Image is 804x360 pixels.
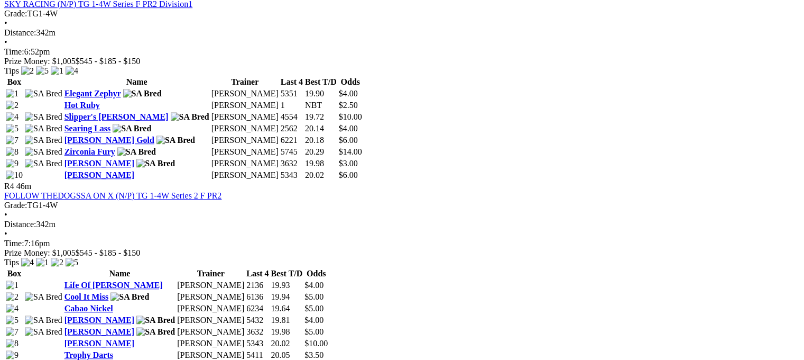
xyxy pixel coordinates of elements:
[110,292,149,302] img: SA Bred
[246,315,269,326] td: 5432
[280,112,303,122] td: 4554
[211,77,279,87] th: Trainer
[25,292,62,302] img: SA Bred
[6,170,23,180] img: 10
[246,303,269,314] td: 6234
[280,158,303,169] td: 3632
[4,47,24,56] span: Time:
[6,89,19,98] img: 1
[304,112,337,122] td: 19.72
[6,281,19,290] img: 1
[304,135,337,146] td: 20.18
[211,123,279,134] td: [PERSON_NAME]
[156,136,195,145] img: SA Bred
[64,327,134,336] a: [PERSON_NAME]
[113,124,151,133] img: SA Bred
[66,258,78,267] img: 5
[211,158,279,169] td: [PERSON_NAME]
[211,88,279,99] td: [PERSON_NAME]
[136,159,175,168] img: SA Bred
[76,57,141,66] span: $545 - $185 - $150
[117,147,156,157] img: SA Bred
[246,292,269,302] td: 6136
[304,158,337,169] td: 19.98
[7,269,22,278] span: Box
[16,182,31,191] span: 46m
[51,258,63,267] img: 2
[4,66,19,75] span: Tips
[246,280,269,291] td: 2136
[6,339,19,348] img: 8
[4,248,800,258] div: Prize Money: $1,005
[339,147,362,156] span: $14.00
[4,229,7,238] span: •
[64,316,134,325] a: [PERSON_NAME]
[6,292,19,302] img: 2
[304,170,337,181] td: 20.02
[4,57,800,66] div: Prize Money: $1,005
[304,350,324,359] span: $3.50
[36,258,49,267] img: 1
[246,327,269,337] td: 3632
[64,89,121,98] a: Elegant Zephyr
[7,77,22,86] span: Box
[64,147,115,156] a: Zirconia Fury
[25,327,62,337] img: SA Bred
[339,112,362,121] span: $10.00
[304,268,328,279] th: Odds
[4,47,800,57] div: 6:52pm
[4,19,7,28] span: •
[246,268,269,279] th: Last 4
[25,316,62,325] img: SA Bred
[4,220,800,229] div: 342m
[271,280,303,291] td: 19.93
[4,28,800,38] div: 342m
[6,112,19,122] img: 4
[64,124,111,133] a: Searing Lass
[280,100,303,111] td: 1
[4,258,19,267] span: Tips
[4,210,7,219] span: •
[304,88,337,99] td: 19.90
[177,292,245,302] td: [PERSON_NAME]
[339,136,358,145] span: $6.00
[280,88,303,99] td: 5351
[136,316,175,325] img: SA Bred
[64,77,210,87] th: Name
[339,170,358,179] span: $6.00
[6,101,19,110] img: 2
[136,327,175,337] img: SA Bred
[25,89,62,98] img: SA Bred
[211,135,279,146] td: [PERSON_NAME]
[304,123,337,134] td: 20.14
[25,147,62,157] img: SA Bred
[64,304,113,313] a: Cabao Nickel
[4,239,24,248] span: Time:
[25,159,62,168] img: SA Bred
[4,201,27,210] span: Grade:
[177,315,245,326] td: [PERSON_NAME]
[304,292,324,301] span: $5.00
[304,316,324,325] span: $4.00
[64,112,169,121] a: Slipper's [PERSON_NAME]
[64,339,134,348] a: [PERSON_NAME]
[4,191,221,200] a: FOLLOW THEDOGSSA ON X (N/P) TG 1-4W Series 2 F PR2
[4,182,14,191] span: R4
[51,66,63,76] img: 1
[6,316,19,325] img: 5
[177,268,245,279] th: Trainer
[64,292,109,301] a: Cool It Miss
[211,147,279,157] td: [PERSON_NAME]
[177,303,245,314] td: [PERSON_NAME]
[25,124,62,133] img: SA Bred
[246,338,269,349] td: 5343
[211,100,279,111] td: [PERSON_NAME]
[338,77,363,87] th: Odds
[6,124,19,133] img: 5
[304,147,337,157] td: 20.29
[271,338,303,349] td: 20.02
[177,280,245,291] td: [PERSON_NAME]
[6,327,19,337] img: 7
[25,112,62,122] img: SA Bred
[339,159,358,168] span: $3.00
